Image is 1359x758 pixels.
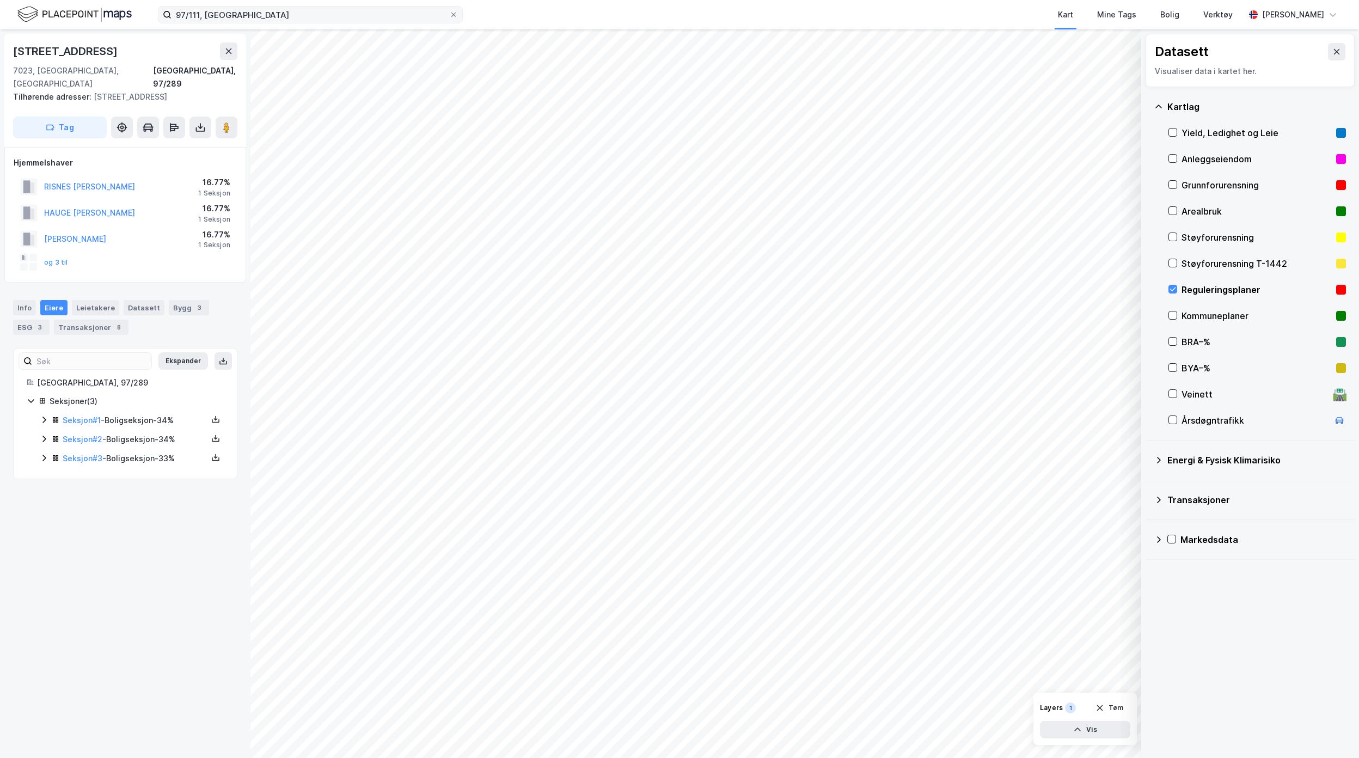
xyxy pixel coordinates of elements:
[17,5,132,24] img: logo.f888ab2527a4732fd821a326f86c7f29.svg
[14,156,237,169] div: Hjemmelshaver
[13,300,36,315] div: Info
[153,64,237,90] div: [GEOGRAPHIC_DATA], 97/289
[13,117,107,138] button: Tag
[1182,414,1329,427] div: Årsdøgntrafikk
[1305,706,1359,758] iframe: Chat Widget
[32,353,151,369] input: Søk
[124,300,164,315] div: Datasett
[1182,283,1332,296] div: Reguleringsplaner
[1182,205,1332,218] div: Arealbruk
[1167,100,1346,113] div: Kartlag
[1332,387,1347,401] div: 🛣️
[1155,43,1209,60] div: Datasett
[1167,493,1346,506] div: Transaksjoner
[63,454,102,463] a: Seksjon#3
[1040,704,1063,712] div: Layers
[50,395,224,408] div: Seksjoner ( 3 )
[198,228,230,241] div: 16.77%
[1088,699,1130,717] button: Tøm
[72,300,119,315] div: Leietakere
[1182,152,1332,166] div: Anleggseiendom
[1160,8,1179,21] div: Bolig
[172,7,449,23] input: Søk på adresse, matrikkel, gårdeiere, leietakere eller personer
[54,320,128,335] div: Transaksjoner
[1203,8,1233,21] div: Verktøy
[198,241,230,249] div: 1 Seksjon
[1182,179,1332,192] div: Grunnforurensning
[37,376,224,389] div: [GEOGRAPHIC_DATA], 97/289
[113,322,124,333] div: 8
[198,176,230,189] div: 16.77%
[34,322,45,333] div: 3
[1305,706,1359,758] div: Kontrollprogram for chat
[13,42,120,60] div: [STREET_ADDRESS]
[63,415,101,425] a: Seksjon#1
[1182,388,1329,401] div: Veinett
[1180,533,1346,546] div: Markedsdata
[1155,65,1345,78] div: Visualiser data i kartet her.
[1182,309,1332,322] div: Kommuneplaner
[63,414,207,427] div: - Boligseksjon - 34%
[198,189,230,198] div: 1 Seksjon
[1262,8,1324,21] div: [PERSON_NAME]
[1040,721,1130,738] button: Vis
[1065,702,1076,713] div: 1
[1182,335,1332,349] div: BRA–%
[63,435,102,444] a: Seksjon#2
[13,64,153,90] div: 7023, [GEOGRAPHIC_DATA], [GEOGRAPHIC_DATA]
[1058,8,1073,21] div: Kart
[1182,257,1332,270] div: Støyforurensning T-1442
[198,202,230,215] div: 16.77%
[158,352,208,370] button: Ekspander
[63,433,207,446] div: - Boligseksjon - 34%
[13,92,94,101] span: Tilhørende adresser:
[1182,126,1332,139] div: Yield, Ledighet og Leie
[13,320,50,335] div: ESG
[40,300,68,315] div: Eiere
[63,452,207,465] div: - Boligseksjon - 33%
[1167,454,1346,467] div: Energi & Fysisk Klimarisiko
[1182,362,1332,375] div: BYA–%
[169,300,209,315] div: Bygg
[13,90,229,103] div: [STREET_ADDRESS]
[198,215,230,224] div: 1 Seksjon
[1182,231,1332,244] div: Støyforurensning
[1097,8,1136,21] div: Mine Tags
[194,302,205,313] div: 3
